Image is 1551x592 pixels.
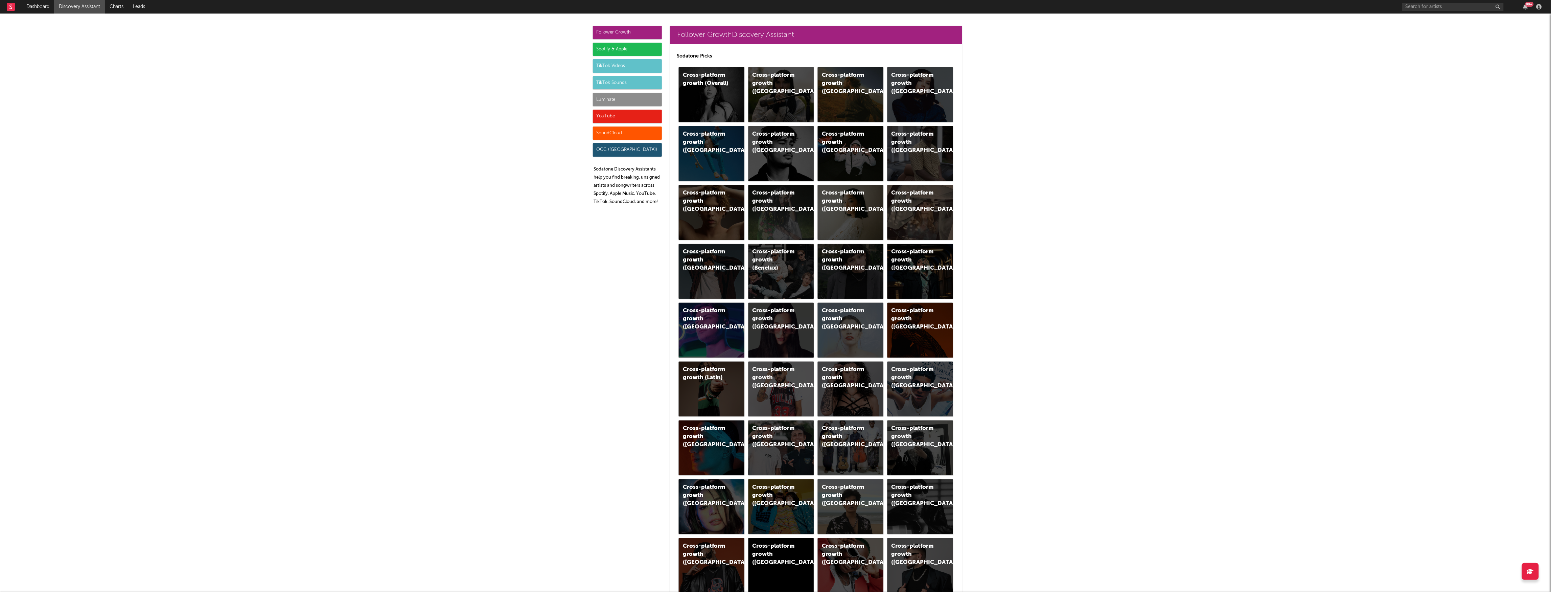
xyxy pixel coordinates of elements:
[822,130,868,155] div: Cross-platform growth ([GEOGRAPHIC_DATA]/GSA)
[593,76,662,90] div: TikTok Sounds
[818,67,883,122] a: Cross-platform growth ([GEOGRAPHIC_DATA])
[593,43,662,56] div: Spotify & Apple
[822,71,868,96] div: Cross-platform growth ([GEOGRAPHIC_DATA])
[822,483,868,508] div: Cross-platform growth ([GEOGRAPHIC_DATA])
[594,165,662,206] p: Sodatone Discovery Assistants help you find breaking, unsigned artists and songwriters across Spo...
[748,420,814,475] a: Cross-platform growth ([GEOGRAPHIC_DATA])
[593,127,662,140] div: SoundCloud
[822,366,868,390] div: Cross-platform growth ([GEOGRAPHIC_DATA])
[753,248,798,272] div: Cross-platform growth (Benelux)
[753,189,798,213] div: Cross-platform growth ([GEOGRAPHIC_DATA])
[818,126,883,181] a: Cross-platform growth ([GEOGRAPHIC_DATA]/GSA)
[748,303,814,358] a: Cross-platform growth ([GEOGRAPHIC_DATA])
[1523,4,1528,9] button: 99+
[679,362,744,416] a: Cross-platform growth (Latin)
[822,542,868,567] div: Cross-platform growth ([GEOGRAPHIC_DATA])
[753,307,798,331] div: Cross-platform growth ([GEOGRAPHIC_DATA])
[753,71,798,96] div: Cross-platform growth ([GEOGRAPHIC_DATA])
[892,483,937,508] div: Cross-platform growth ([GEOGRAPHIC_DATA])
[683,366,729,382] div: Cross-platform growth (Latin)
[887,244,953,299] a: Cross-platform growth ([GEOGRAPHIC_DATA])
[753,366,798,390] div: Cross-platform growth ([GEOGRAPHIC_DATA])
[748,244,814,299] a: Cross-platform growth (Benelux)
[679,185,744,240] a: Cross-platform growth ([GEOGRAPHIC_DATA])
[818,244,883,299] a: Cross-platform growth ([GEOGRAPHIC_DATA])
[679,67,744,122] a: Cross-platform growth (Overall)
[683,248,729,272] div: Cross-platform growth ([GEOGRAPHIC_DATA])
[679,303,744,358] a: Cross-platform growth ([GEOGRAPHIC_DATA])
[679,479,744,534] a: Cross-platform growth ([GEOGRAPHIC_DATA])
[683,189,729,213] div: Cross-platform growth ([GEOGRAPHIC_DATA])
[887,126,953,181] a: Cross-platform growth ([GEOGRAPHIC_DATA])
[748,126,814,181] a: Cross-platform growth ([GEOGRAPHIC_DATA])
[818,303,883,358] a: Cross-platform growth ([GEOGRAPHIC_DATA])
[1525,2,1534,7] div: 99 +
[670,26,962,44] a: Follower GrowthDiscovery Assistant
[593,143,662,157] div: OCC ([GEOGRAPHIC_DATA])
[683,71,729,88] div: Cross-platform growth (Overall)
[748,185,814,240] a: Cross-platform growth ([GEOGRAPHIC_DATA])
[892,307,937,331] div: Cross-platform growth ([GEOGRAPHIC_DATA])
[753,425,798,449] div: Cross-platform growth ([GEOGRAPHIC_DATA])
[887,420,953,475] a: Cross-platform growth ([GEOGRAPHIC_DATA])
[683,483,729,508] div: Cross-platform growth ([GEOGRAPHIC_DATA])
[683,307,729,331] div: Cross-platform growth ([GEOGRAPHIC_DATA])
[818,362,883,416] a: Cross-platform growth ([GEOGRAPHIC_DATA])
[887,479,953,534] a: Cross-platform growth ([GEOGRAPHIC_DATA])
[892,71,937,96] div: Cross-platform growth ([GEOGRAPHIC_DATA])
[892,130,937,155] div: Cross-platform growth ([GEOGRAPHIC_DATA])
[753,483,798,508] div: Cross-platform growth ([GEOGRAPHIC_DATA])
[892,189,937,213] div: Cross-platform growth ([GEOGRAPHIC_DATA])
[753,542,798,567] div: Cross-platform growth ([GEOGRAPHIC_DATA]/[GEOGRAPHIC_DATA]/[GEOGRAPHIC_DATA])
[679,244,744,299] a: Cross-platform growth ([GEOGRAPHIC_DATA])
[892,248,937,272] div: Cross-platform growth ([GEOGRAPHIC_DATA])
[683,130,729,155] div: Cross-platform growth ([GEOGRAPHIC_DATA])
[679,420,744,475] a: Cross-platform growth ([GEOGRAPHIC_DATA])
[679,126,744,181] a: Cross-platform growth ([GEOGRAPHIC_DATA])
[593,59,662,73] div: TikTok Videos
[822,248,868,272] div: Cross-platform growth ([GEOGRAPHIC_DATA])
[818,479,883,534] a: Cross-platform growth ([GEOGRAPHIC_DATA])
[887,303,953,358] a: Cross-platform growth ([GEOGRAPHIC_DATA])
[822,307,868,331] div: Cross-platform growth ([GEOGRAPHIC_DATA])
[892,542,937,567] div: Cross-platform growth ([GEOGRAPHIC_DATA])
[892,366,937,390] div: Cross-platform growth ([GEOGRAPHIC_DATA])
[887,67,953,122] a: Cross-platform growth ([GEOGRAPHIC_DATA])
[748,67,814,122] a: Cross-platform growth ([GEOGRAPHIC_DATA])
[818,420,883,475] a: Cross-platform growth ([GEOGRAPHIC_DATA])
[887,185,953,240] a: Cross-platform growth ([GEOGRAPHIC_DATA])
[683,425,729,449] div: Cross-platform growth ([GEOGRAPHIC_DATA])
[593,110,662,123] div: YouTube
[683,542,729,567] div: Cross-platform growth ([GEOGRAPHIC_DATA])
[1402,3,1504,11] input: Search for artists
[822,189,868,213] div: Cross-platform growth ([GEOGRAPHIC_DATA])
[593,93,662,106] div: Luminate
[892,425,937,449] div: Cross-platform growth ([GEOGRAPHIC_DATA])
[593,26,662,39] div: Follower Growth
[677,52,955,60] p: Sodatone Picks
[748,362,814,416] a: Cross-platform growth ([GEOGRAPHIC_DATA])
[887,362,953,416] a: Cross-platform growth ([GEOGRAPHIC_DATA])
[748,479,814,534] a: Cross-platform growth ([GEOGRAPHIC_DATA])
[753,130,798,155] div: Cross-platform growth ([GEOGRAPHIC_DATA])
[818,185,883,240] a: Cross-platform growth ([GEOGRAPHIC_DATA])
[822,425,868,449] div: Cross-platform growth ([GEOGRAPHIC_DATA])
